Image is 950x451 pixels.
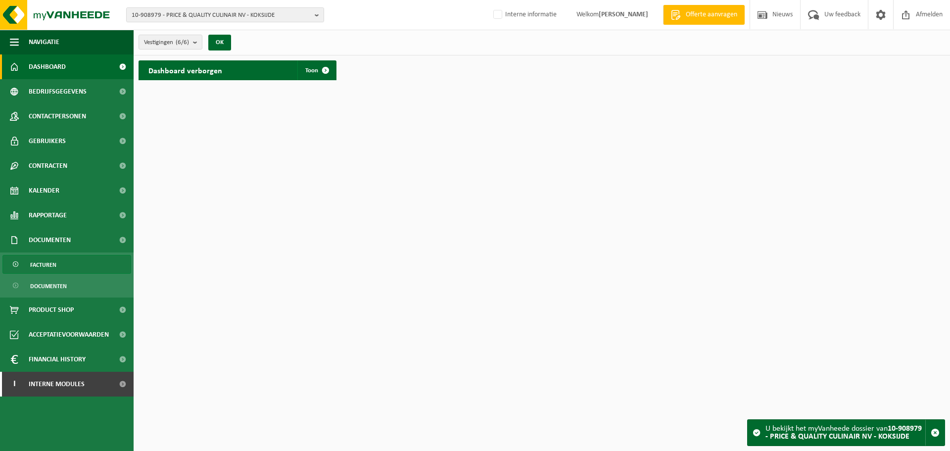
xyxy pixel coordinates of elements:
[29,372,85,397] span: Interne modules
[29,178,59,203] span: Kalender
[29,203,67,228] span: Rapportage
[29,322,109,347] span: Acceptatievoorwaarden
[30,255,56,274] span: Facturen
[29,129,66,153] span: Gebruikers
[2,255,131,274] a: Facturen
[765,425,922,441] strong: 10-908979 - PRICE & QUALITY CULINAIR NV - KOKSIJDE
[683,10,740,20] span: Offerte aanvragen
[599,11,648,18] strong: [PERSON_NAME]
[305,67,318,74] span: Toon
[208,35,231,50] button: OK
[144,35,189,50] span: Vestigingen
[29,347,86,372] span: Financial History
[29,104,86,129] span: Contactpersonen
[297,60,335,80] a: Toon
[491,7,557,22] label: Interne informatie
[29,298,74,322] span: Product Shop
[29,54,66,79] span: Dashboard
[139,60,232,80] h2: Dashboard verborgen
[29,228,71,252] span: Documenten
[176,39,189,46] count: (6/6)
[29,30,59,54] span: Navigatie
[30,277,67,296] span: Documenten
[2,276,131,295] a: Documenten
[126,7,324,22] button: 10-908979 - PRICE & QUALITY CULINAIR NV - KOKSIJDE
[10,372,19,397] span: I
[29,79,87,104] span: Bedrijfsgegevens
[132,8,311,23] span: 10-908979 - PRICE & QUALITY CULINAIR NV - KOKSIJDE
[765,420,925,446] div: U bekijkt het myVanheede dossier van
[29,153,67,178] span: Contracten
[663,5,745,25] a: Offerte aanvragen
[139,35,202,50] button: Vestigingen(6/6)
